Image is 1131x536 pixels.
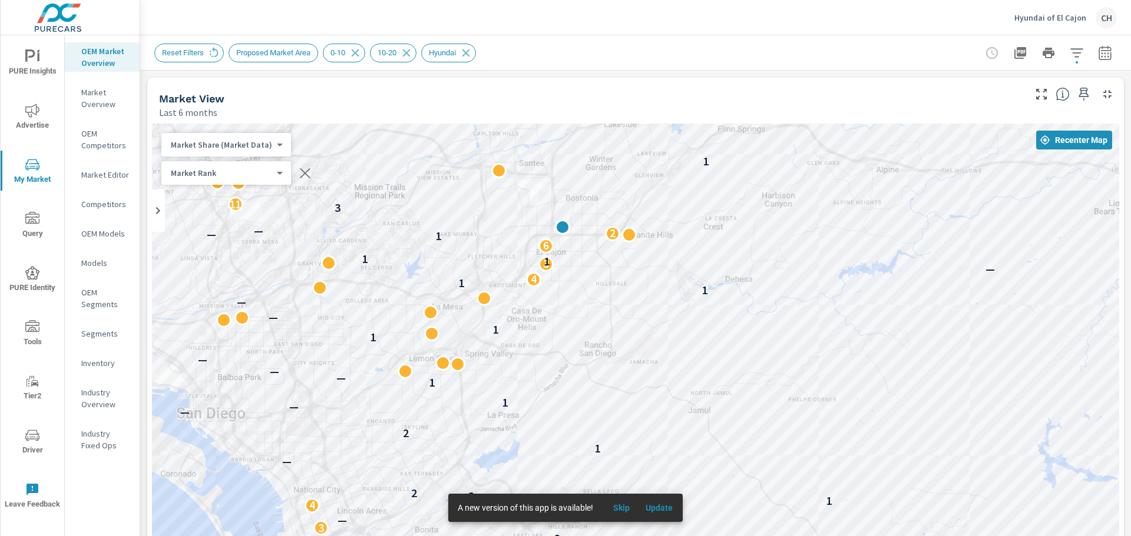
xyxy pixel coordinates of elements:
span: Recenter Map [1041,135,1107,145]
button: Recenter Map [1036,131,1112,149]
span: Query [4,212,61,241]
p: 3 [318,521,324,535]
span: Hyundai [422,48,463,57]
span: PURE Insights [4,49,61,78]
span: Driver [4,428,61,457]
button: Make Fullscreen [1032,85,1051,104]
p: Market Overview [81,86,130,110]
span: Tools [4,320,61,349]
div: Reset Filters [154,44,224,62]
div: 0-10 [323,44,365,62]
span: PURE Identity [4,266,61,295]
p: 1 [595,441,601,455]
p: — [289,399,299,414]
p: Segments [81,328,130,339]
div: Industry Overview [65,384,140,413]
span: Tier2 [4,374,61,403]
p: Last 6 months [159,105,217,119]
p: — [336,371,346,385]
p: 1 [703,154,709,168]
p: 2 [411,486,417,500]
p: Models [81,257,130,269]
div: 10-20 [370,44,416,62]
p: OEM Competitors [81,128,130,151]
h5: Market View [159,92,224,105]
p: Inventory [81,357,130,369]
p: Market Share (Market Data) [171,139,272,150]
p: 1 [362,252,368,266]
p: 1 [436,229,442,243]
div: OEM Models [65,225,140,242]
p: 1 [493,322,499,337]
span: A new version of this app is available! [458,503,593,512]
div: Market Overview [65,84,140,113]
div: Hyundai [421,44,476,62]
span: 0-10 [323,48,352,57]
button: Apply Filters [1065,41,1089,65]
button: Update [640,498,678,517]
p: 2 [403,426,409,440]
p: Industry Overview [81,387,130,410]
button: Skip [603,498,640,517]
button: Print Report [1037,41,1060,65]
div: Market Share (Market Data) [161,168,282,179]
span: Skip [607,502,636,513]
div: nav menu [1,35,64,522]
span: Proposed Market Area [229,48,318,57]
span: Reset Filters [155,48,211,57]
p: 2 [610,226,616,240]
p: 1 [544,254,550,268]
button: "Export Report to PDF" [1008,41,1032,65]
p: 1 [502,395,508,410]
p: — [986,262,995,276]
p: Market Editor [81,169,130,181]
span: Leave Feedback [4,482,61,511]
p: 4 [531,272,537,286]
p: OEM Segments [81,287,130,310]
p: 1 [459,276,465,290]
span: 10-20 [371,48,404,57]
button: Select Date Range [1093,41,1117,65]
p: 2 [468,489,474,503]
span: My Market [4,158,61,187]
button: Minimize Widget [1098,85,1117,104]
div: Inventory [65,354,140,372]
span: Find the biggest opportunities in your market for your inventory. Understand by postal code where... [1056,87,1070,101]
p: Market Rank [171,168,272,178]
p: — [269,310,278,324]
p: — [237,295,246,309]
span: Update [645,502,673,513]
p: 1 [826,494,832,508]
p: 4 [309,498,315,512]
p: — [282,454,292,468]
p: 1 [371,330,376,344]
div: Market Share (Market Data) [161,139,282,151]
p: 6 [543,238,549,252]
p: OEM Market Overview [81,45,130,69]
p: 3 [335,201,340,215]
p: 1 [702,283,708,297]
p: — [198,352,207,367]
p: — [338,513,347,527]
p: Competitors [81,198,130,210]
div: Market Editor [65,166,140,184]
p: Hyundai of El Cajon [1014,12,1086,23]
p: Industry Fixed Ops [81,428,130,451]
p: — [270,364,279,378]
div: OEM Market Overview [65,42,140,72]
div: OEM Competitors [65,125,140,154]
span: Save this to your personalized report [1074,85,1093,104]
p: — [180,405,190,419]
p: OEM Models [81,228,130,239]
div: Models [65,254,140,272]
div: Competitors [65,195,140,213]
div: Industry Fixed Ops [65,425,140,454]
div: Segments [65,325,140,342]
div: CH [1096,7,1117,28]
p: — [207,227,216,241]
span: Advertise [4,104,61,132]
p: 1 [429,375,435,389]
div: OEM Segments [65,284,140,313]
